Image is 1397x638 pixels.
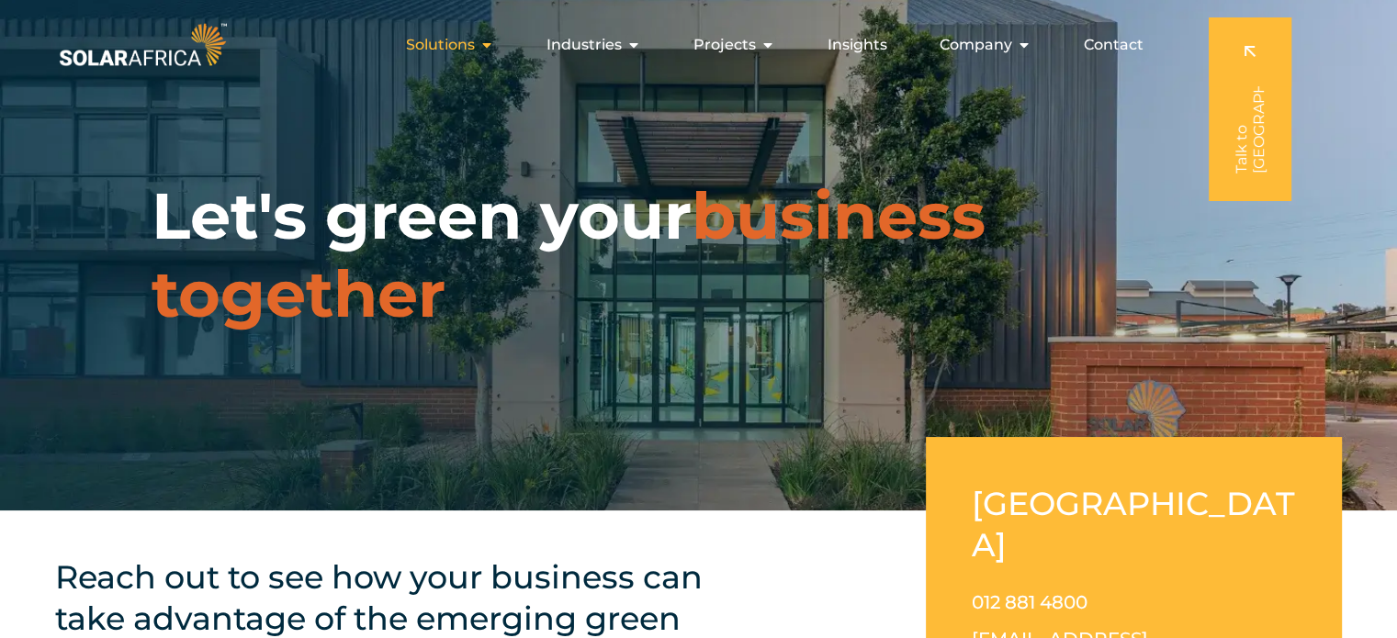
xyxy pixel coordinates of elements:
div: Menu Toggle [231,27,1158,63]
h2: [GEOGRAPHIC_DATA] [972,483,1296,565]
span: Projects [693,34,756,56]
h1: Let's green your [152,177,1245,333]
span: business together [152,176,986,333]
nav: Menu [231,27,1158,63]
span: Company [940,34,1012,56]
a: Insights [828,34,887,56]
span: Solutions [406,34,475,56]
a: Contact [1084,34,1144,56]
a: 012 881 4800 [972,591,1087,613]
span: Industries [546,34,622,56]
